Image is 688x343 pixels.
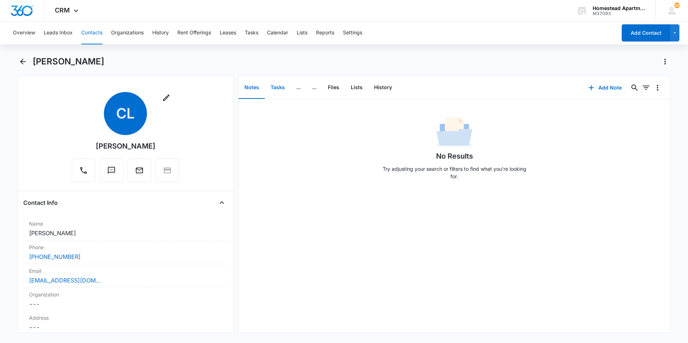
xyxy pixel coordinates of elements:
button: Notes [239,77,265,99]
label: Email [29,267,222,275]
div: account id [593,11,645,16]
span: CRM [55,6,70,14]
button: Back [17,56,28,67]
a: Call [72,170,95,176]
div: Address--- [23,311,228,335]
img: No Data [436,115,472,151]
div: Organization--- [23,288,228,311]
div: account name [593,5,645,11]
span: 205 [674,3,680,8]
button: Call [72,159,95,182]
button: Leads Inbox [44,21,73,44]
a: [PHONE_NUMBER] [29,252,81,261]
label: Name [29,220,222,227]
button: Actions [659,56,671,67]
button: History [152,21,169,44]
button: Add Contact [622,24,670,42]
button: Calendar [267,21,288,44]
a: Text [100,170,123,176]
button: Close [216,197,228,208]
button: ... [306,77,322,99]
button: Reports [316,21,334,44]
button: Tasks [245,21,258,44]
button: Lists [345,77,368,99]
div: notifications count [674,3,680,8]
button: History [368,77,398,99]
button: Settings [343,21,362,44]
label: Organization [29,291,222,298]
dd: --- [29,300,222,308]
button: Leases [220,21,236,44]
button: Email [128,159,151,182]
span: CL [104,92,147,135]
button: Add Note [581,79,629,96]
button: ... [291,77,306,99]
button: Files [322,77,345,99]
div: Name[PERSON_NAME] [23,217,228,241]
a: [EMAIL_ADDRESS][DOMAIN_NAME] [29,276,101,285]
button: Contacts [81,21,102,44]
button: Filters [640,82,652,93]
div: Phone[PHONE_NUMBER] [23,241,228,264]
h1: No Results [436,151,473,161]
div: [PERSON_NAME] [96,141,156,151]
h1: [PERSON_NAME] [33,56,104,67]
div: Email[EMAIL_ADDRESS][DOMAIN_NAME] [23,264,228,288]
dd: --- [29,323,222,332]
p: Try adjusting your search or filters to find what you’re looking for. [379,165,530,180]
button: Overflow Menu [652,82,663,93]
button: Search... [629,82,640,93]
button: Overview [13,21,35,44]
button: Rent Offerings [177,21,211,44]
label: Address [29,314,222,322]
h4: Contact Info [23,198,58,207]
button: Lists [297,21,307,44]
button: Tasks [265,77,291,99]
button: Organizations [111,21,144,44]
label: Phone [29,243,222,251]
button: Text [100,159,123,182]
dd: [PERSON_NAME] [29,229,222,237]
a: Email [128,170,151,176]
